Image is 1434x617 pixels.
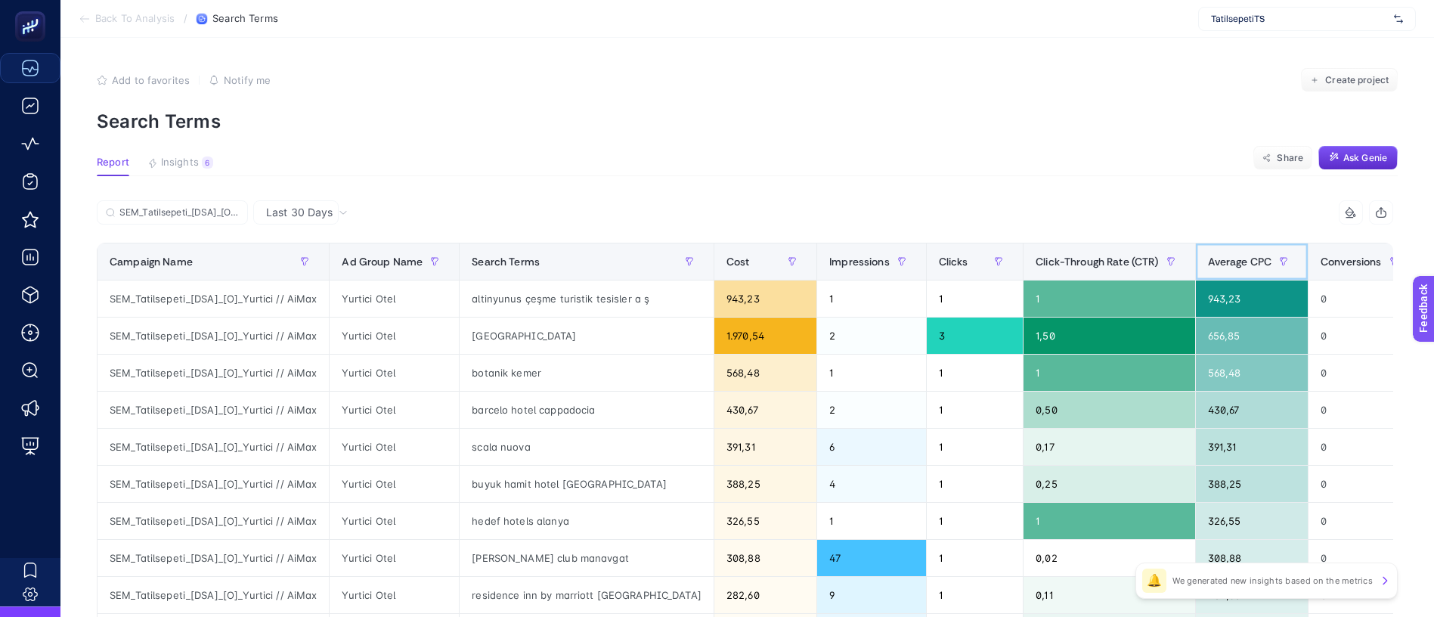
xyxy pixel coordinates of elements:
[714,429,816,465] div: 391,31
[927,540,1023,576] div: 1
[98,429,329,465] div: SEM_Tatilsepeti_[DSA]_[O]_Yurtici // AiMax
[1321,256,1382,268] span: Conversions
[714,318,816,354] div: 1.970,54
[1024,429,1194,465] div: 0,17
[98,318,329,354] div: SEM_Tatilsepeti_[DSA]_[O]_Yurtici // AiMax
[1196,540,1309,576] div: 308,88
[714,466,816,502] div: 388,25
[1196,392,1309,428] div: 430,67
[714,503,816,539] div: 326,55
[927,577,1023,613] div: 1
[1309,392,1418,428] div: 0
[460,503,714,539] div: hedef hotels alanya
[726,256,750,268] span: Cost
[472,256,540,268] span: Search Terms
[342,256,423,268] span: Ad Group Name
[202,157,213,169] div: 6
[460,466,714,502] div: buyuk hamit hotel [GEOGRAPHIC_DATA]
[1196,318,1309,354] div: 656,85
[817,540,926,576] div: 47
[1196,281,1309,317] div: 943,23
[460,318,714,354] div: [GEOGRAPHIC_DATA]
[460,281,714,317] div: altinyunus çeşme turistik tesisler a ş
[1343,152,1387,164] span: Ask Genie
[817,392,926,428] div: 2
[98,392,329,428] div: SEM_Tatilsepeti_[DSA]_[O]_Yurtici // AiMax
[9,5,57,17] span: Feedback
[1309,503,1418,539] div: 0
[1309,318,1418,354] div: 0
[817,281,926,317] div: 1
[1024,281,1194,317] div: 1
[1196,355,1309,391] div: 568,48
[1325,74,1389,86] span: Create project
[1309,355,1418,391] div: 0
[1309,429,1418,465] div: 0
[1211,13,1388,25] span: TatilsepetiTS
[714,577,816,613] div: 282,60
[97,157,129,169] span: Report
[939,256,968,268] span: Clicks
[460,540,714,576] div: [PERSON_NAME] club manavgat
[110,256,193,268] span: Campaign Name
[1036,256,1158,268] span: Click-Through Rate (CTR)
[98,466,329,502] div: SEM_Tatilsepeti_[DSA]_[O]_Yurtici // AiMax
[927,503,1023,539] div: 1
[184,12,187,24] span: /
[330,429,459,465] div: Yurtici Otel
[330,392,459,428] div: Yurtici Otel
[97,74,190,86] button: Add to favorites
[460,577,714,613] div: residence inn by marriott [GEOGRAPHIC_DATA]
[330,577,459,613] div: Yurtici Otel
[829,256,890,268] span: Impressions
[98,577,329,613] div: SEM_Tatilsepeti_[DSA]_[O]_Yurtici // AiMax
[1024,503,1194,539] div: 1
[98,281,329,317] div: SEM_Tatilsepeti_[DSA]_[O]_Yurtici // AiMax
[97,110,1398,132] p: Search Terms
[1253,146,1312,170] button: Share
[1196,466,1309,502] div: 388,25
[98,503,329,539] div: SEM_Tatilsepeti_[DSA]_[O]_Yurtici // AiMax
[817,429,926,465] div: 6
[119,207,239,219] input: Search
[927,392,1023,428] div: 1
[330,466,459,502] div: Yurtici Otel
[330,355,459,391] div: Yurtici Otel
[460,429,714,465] div: scala nuova
[98,355,329,391] div: SEM_Tatilsepeti_[DSA]_[O]_Yurtici // AiMax
[1309,281,1418,317] div: 0
[330,503,459,539] div: Yurtici Otel
[927,318,1023,354] div: 3
[1024,318,1194,354] div: 1,50
[1024,355,1194,391] div: 1
[460,392,714,428] div: barcelo hotel cappadocia
[1172,575,1373,587] p: We generated new insights based on the metrics
[1196,429,1309,465] div: 391,31
[98,540,329,576] div: SEM_Tatilsepeti_[DSA]_[O]_Yurtici // AiMax
[1196,503,1309,539] div: 326,55
[927,429,1023,465] div: 1
[266,205,333,220] span: Last 30 Days
[817,318,926,354] div: 2
[330,281,459,317] div: Yurtici Otel
[1309,466,1418,502] div: 0
[927,355,1023,391] div: 1
[927,466,1023,502] div: 1
[212,13,278,25] span: Search Terms
[817,503,926,539] div: 1
[1208,256,1272,268] span: Average CPC
[209,74,271,86] button: Notify me
[817,466,926,502] div: 4
[330,540,459,576] div: Yurtici Otel
[714,392,816,428] div: 430,67
[161,157,199,169] span: Insights
[1318,146,1398,170] button: Ask Genie
[1024,540,1194,576] div: 0,02
[1024,392,1194,428] div: 0,50
[224,74,271,86] span: Notify me
[1277,152,1303,164] span: Share
[1142,569,1166,593] div: 🔔
[112,74,190,86] span: Add to favorites
[817,577,926,613] div: 9
[817,355,926,391] div: 1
